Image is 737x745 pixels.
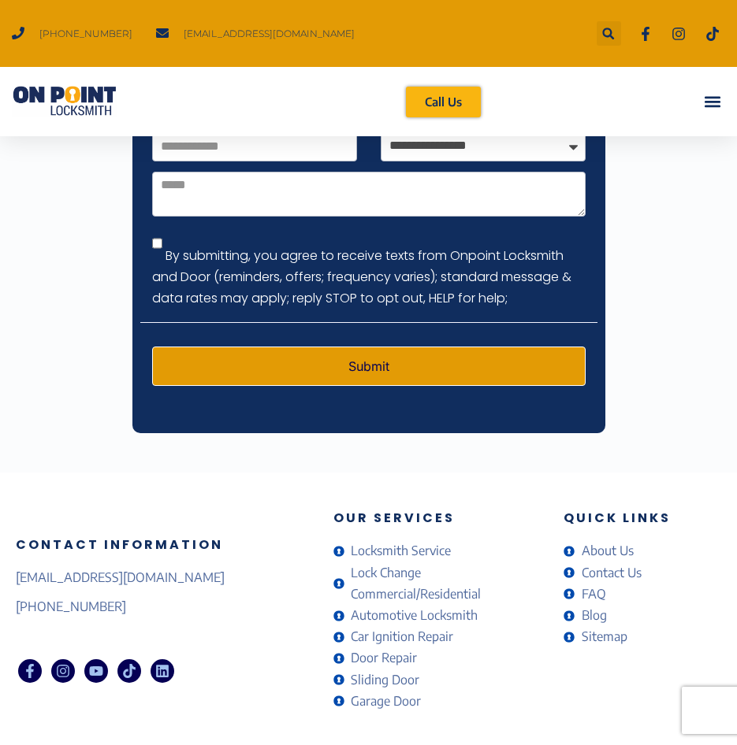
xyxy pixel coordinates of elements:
[347,605,478,626] span: Automotive Locksmith
[347,562,548,605] span: Lock Change Commercial/Residential
[699,89,725,115] div: Menu Toggle
[35,23,132,44] span: [PHONE_NUMBER]
[564,562,642,584] a: Contact Us
[564,540,642,562] a: About Us
[578,540,634,562] span: About Us
[564,512,671,524] h3: Quick Links
[347,669,419,691] span: Sliding Door
[597,21,621,46] div: Search
[333,626,549,647] a: Car Ignition Repair
[347,691,421,712] span: Garage Door
[152,347,586,386] button: Submit
[578,584,606,605] span: FAQ
[564,584,642,605] a: FAQ
[180,23,355,44] span: [EMAIL_ADDRESS][DOMAIN_NAME]
[152,246,571,306] label: By submitting, you agree to receive texts from Onpoint Locksmith and Door (reminders, offers; fre...
[564,626,642,647] a: Sitemap
[348,360,389,372] span: Submit
[333,669,549,691] a: Sliding Door
[333,540,549,562] a: Locksmith Service
[16,567,225,588] a: [EMAIL_ADDRESS][DOMAIN_NAME]
[333,512,455,524] h3: Our Services
[425,96,462,108] span: Call Us
[333,605,549,626] a: Automotive Locksmith
[578,605,607,626] span: Blog
[578,626,627,647] span: Sitemap
[406,87,481,117] a: Call Us
[347,647,417,669] span: Door Repair
[16,539,318,551] h3: Contact Information
[564,605,642,626] a: Blog
[578,562,642,584] span: Contact Us
[333,647,549,669] a: Door Repair
[16,596,126,617] span: [PHONE_NUMBER]
[347,540,451,562] span: Locksmith Service
[16,596,225,617] a: [PHONE_NUMBER]
[333,562,549,605] a: Lock Change Commercial/Residential
[347,626,453,647] span: Car Ignition Repair
[152,88,586,396] form: Contact Form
